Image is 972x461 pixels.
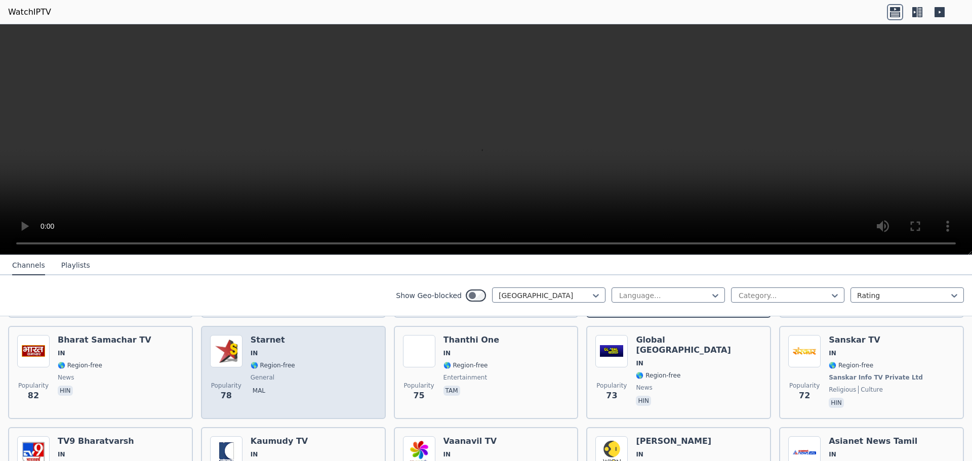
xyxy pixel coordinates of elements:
p: hin [829,398,844,408]
span: religious [829,386,856,394]
span: IN [251,349,258,357]
span: culture [858,386,883,394]
h6: TV9 Bharatvarsh [58,436,134,446]
span: news [58,373,74,382]
span: 🌎 Region-free [829,361,873,369]
h6: [PERSON_NAME] [636,436,711,446]
img: Bharat Samachar TV [17,335,50,367]
span: Popularity [789,382,820,390]
p: mal [251,386,267,396]
span: Popularity [18,382,49,390]
span: IN [443,450,451,458]
img: Global Punjab [595,335,628,367]
span: 🌎 Region-free [636,371,680,380]
h6: Kaumudy TV [251,436,308,446]
span: Popularity [596,382,627,390]
span: IN [443,349,451,357]
span: IN [58,450,65,458]
h6: Bharat Samachar TV [58,335,151,345]
a: WatchIPTV [8,6,51,18]
p: hin [636,396,651,406]
span: Sanskar Info TV Private Ltd [829,373,923,382]
span: 78 [221,390,232,402]
span: entertainment [443,373,488,382]
span: IN [636,450,643,458]
span: Popularity [404,382,434,390]
span: 🌎 Region-free [251,361,295,369]
label: Show Geo-blocked [396,290,462,301]
h6: Vaanavil TV [443,436,497,446]
span: general [251,373,274,382]
button: Playlists [61,256,90,275]
img: Thanthi One [403,335,435,367]
button: Channels [12,256,45,275]
span: 72 [799,390,810,402]
h6: Global [GEOGRAPHIC_DATA] [636,335,762,355]
span: IN [251,450,258,458]
span: 82 [28,390,39,402]
h6: Thanthi One [443,335,499,345]
img: Starnet [210,335,242,367]
p: tam [443,386,460,396]
h6: Starnet [251,335,295,345]
span: 🌎 Region-free [443,361,488,369]
span: Popularity [211,382,241,390]
span: 73 [606,390,617,402]
img: Sanskar TV [788,335,821,367]
span: IN [636,359,643,367]
span: news [636,384,652,392]
h6: Sanskar TV [829,335,925,345]
span: 75 [413,390,424,402]
h6: Asianet News Tamil [829,436,917,446]
span: 🌎 Region-free [58,361,102,369]
p: hin [58,386,73,396]
span: IN [829,349,836,357]
span: IN [829,450,836,458]
span: IN [58,349,65,357]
